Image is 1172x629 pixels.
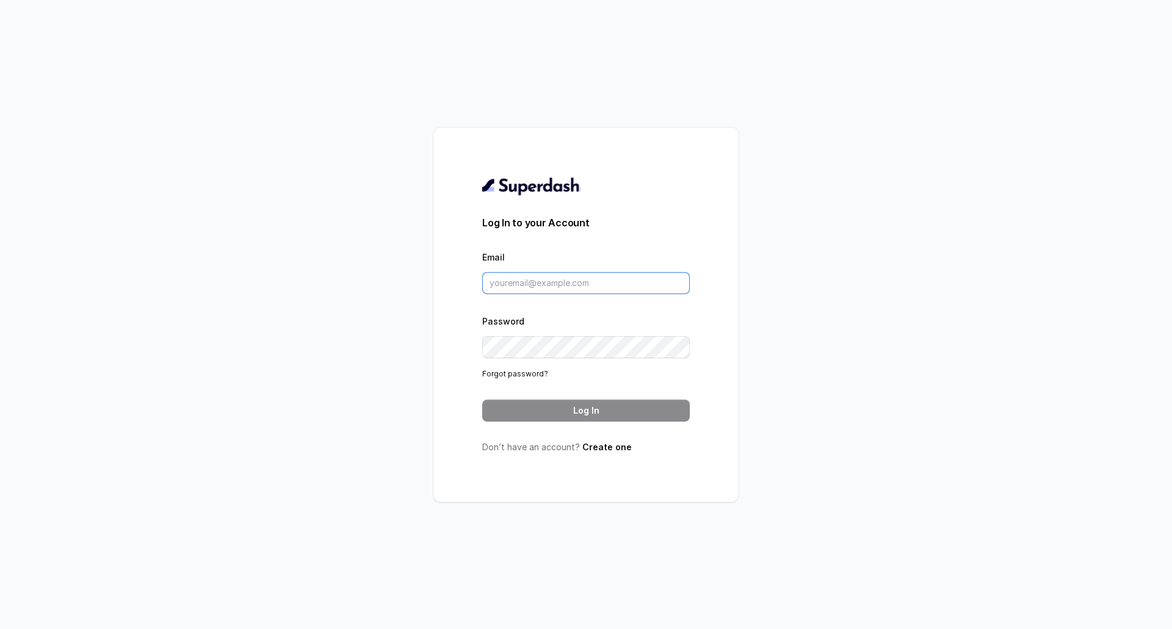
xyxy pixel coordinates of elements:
[482,316,524,326] label: Password
[582,442,632,452] a: Create one
[482,215,690,230] h3: Log In to your Account
[482,400,690,422] button: Log In
[482,252,505,262] label: Email
[482,369,548,378] a: Forgot password?
[482,441,690,453] p: Don’t have an account?
[482,176,581,196] img: light.svg
[482,272,690,294] input: youremail@example.com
